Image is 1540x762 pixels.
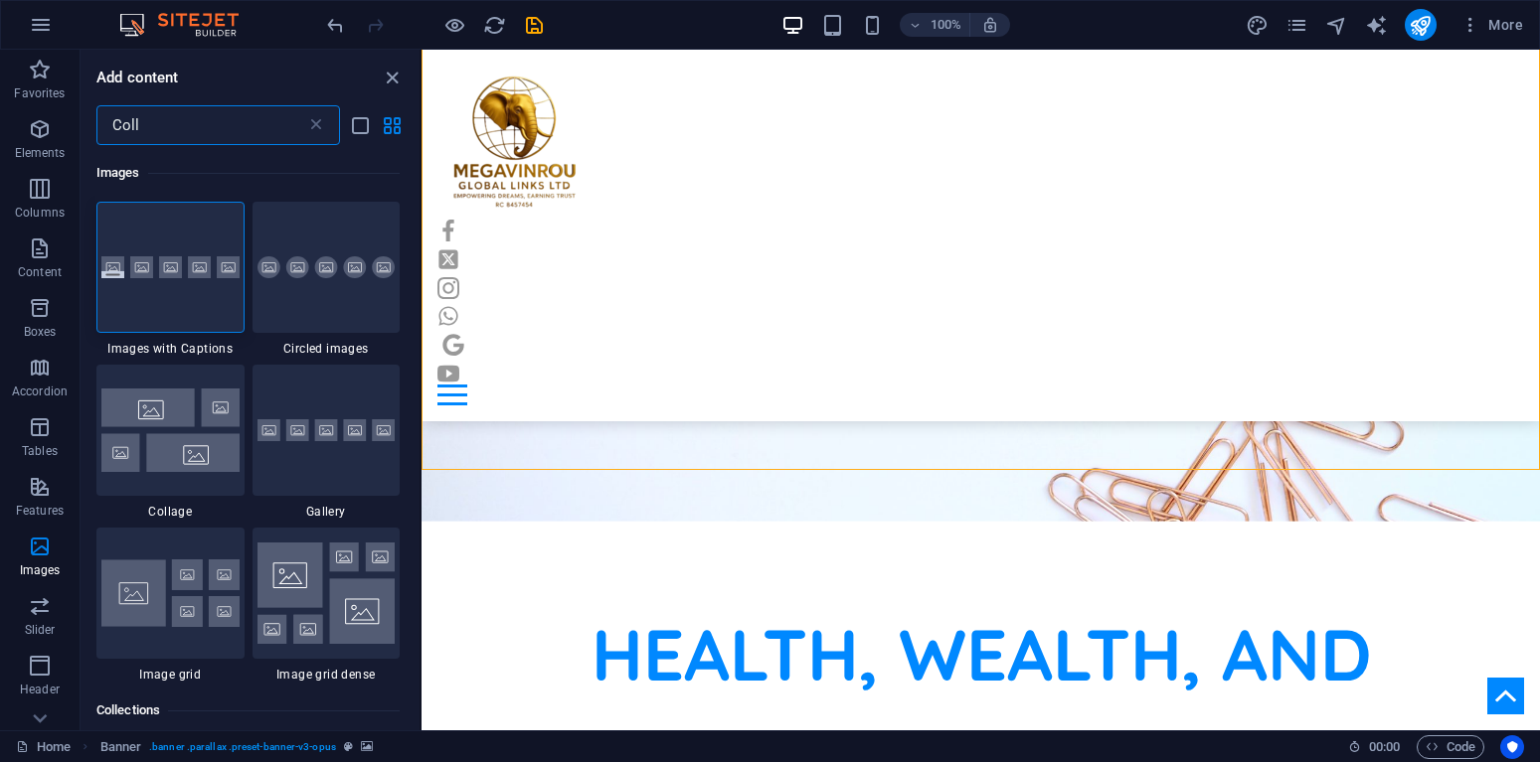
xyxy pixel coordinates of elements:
img: Editor Logo [114,13,263,37]
button: navigator [1325,13,1349,37]
i: Publish [1409,14,1432,37]
div: Gallery [253,365,401,520]
span: . banner .parallax .preset-banner-v3-opus [149,735,336,759]
span: Collage [96,504,245,520]
h6: Session time [1348,735,1401,759]
button: save [522,13,546,37]
button: list-view [348,113,372,137]
i: Design (Ctrl+Alt+Y) [1246,14,1269,37]
h6: Collections [96,698,400,722]
p: Columns [15,205,65,221]
p: Accordion [12,383,68,399]
span: Image grid dense [253,667,401,683]
p: Header [20,682,60,697]
p: Elements [15,145,66,161]
span: : [1383,739,1386,754]
button: grid-view [380,113,404,137]
p: Tables [22,443,58,459]
div: Circled images [253,202,401,357]
span: 00 00 [1369,735,1400,759]
span: Click to select. Double-click to edit [100,735,142,759]
button: undo [323,13,347,37]
input: Search [96,105,306,145]
button: close panel [380,66,404,89]
i: Navigator [1325,14,1348,37]
span: Code [1426,735,1475,759]
span: More [1460,15,1523,35]
i: Pages (Ctrl+Alt+S) [1285,14,1308,37]
span: Image grid [96,667,245,683]
p: Boxes [24,324,57,340]
p: Images [20,562,61,578]
span: Circled images [253,341,401,357]
a: Click to cancel selection. Double-click to open Pages [16,735,71,759]
i: AI Writer [1365,14,1388,37]
img: images-with-captions.svg [101,256,240,279]
i: Save (Ctrl+S) [523,14,546,37]
div: Collage [96,365,245,520]
button: Usercentrics [1500,735,1524,759]
button: 100% [900,13,970,37]
p: Favorites [14,85,65,101]
span: Gallery [253,504,401,520]
button: design [1246,13,1270,37]
p: Content [18,264,62,280]
img: image-grid-dense.svg [257,542,396,644]
h6: Add content [96,66,179,89]
div: Image grid [96,528,245,683]
i: Reload page [483,14,506,37]
button: text_generator [1365,13,1389,37]
p: Features [16,503,64,519]
img: gallery.svg [257,419,396,442]
p: Slider [25,622,56,638]
h6: Images [96,161,400,185]
i: This element is a customizable preset [344,741,353,752]
button: publish [1405,9,1437,41]
div: Images with Captions [96,202,245,357]
img: image-grid.svg [101,559,240,627]
button: Code [1417,735,1484,759]
nav: breadcrumb [100,735,373,759]
i: On resize automatically adjust zoom level to fit chosen device. [981,16,999,34]
button: Click here to leave preview mode and continue editing [442,13,466,37]
img: collage.svg [101,388,240,471]
button: More [1453,9,1531,41]
button: reload [482,13,506,37]
h6: 100% [930,13,961,37]
span: Images with Captions [96,341,245,357]
div: Image grid dense [253,528,401,683]
button: pages [1285,13,1309,37]
i: This element contains a background [361,741,373,752]
img: images-circled.svg [257,256,396,279]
